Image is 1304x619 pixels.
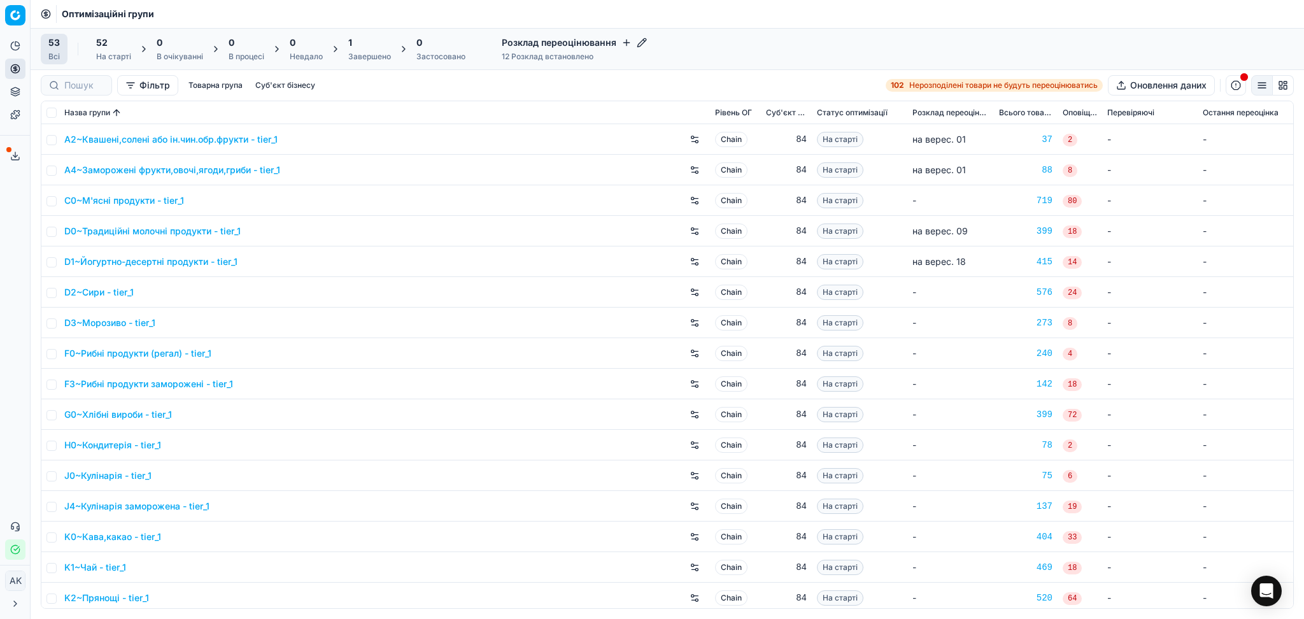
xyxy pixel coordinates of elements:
[1198,583,1293,613] td: -
[110,106,123,119] button: Sorted by Назва групи ascending
[64,133,278,146] a: A2~Квашені,солені або ін.чин.обр.фрукти - tier_1
[64,439,161,452] a: H0~Кондитерія - tier_1
[999,530,1052,543] div: 404
[1063,562,1082,574] span: 18
[766,439,807,452] div: 84
[999,378,1052,390] a: 142
[1102,491,1198,522] td: -
[766,108,807,118] span: Суб'єкт бізнесу
[1102,460,1198,491] td: -
[1063,592,1082,605] span: 64
[715,315,748,331] span: Chain
[715,499,748,514] span: Chain
[229,36,234,49] span: 0
[1108,75,1215,96] button: Оновлення даних
[1102,216,1198,246] td: -
[1198,369,1293,399] td: -
[766,133,807,146] div: 84
[907,491,994,522] td: -
[1198,338,1293,369] td: -
[1198,246,1293,277] td: -
[1198,216,1293,246] td: -
[999,108,1052,118] span: Всього товарів
[766,317,807,329] div: 84
[715,193,748,208] span: Chain
[715,438,748,453] span: Chain
[999,469,1052,482] a: 75
[183,78,248,93] button: Товарна група
[715,529,748,544] span: Chain
[64,164,280,176] a: A4~Заморожені фрукти,овочі,ягоди,гриби - tier_1
[502,36,647,49] h4: Розклад переоцінювання
[1063,317,1077,330] span: 8
[1063,108,1097,118] span: Оповіщення
[1063,470,1077,483] span: 6
[1102,369,1198,399] td: -
[715,346,748,361] span: Chain
[1198,308,1293,338] td: -
[1102,124,1198,155] td: -
[1102,583,1198,613] td: -
[1102,246,1198,277] td: -
[891,80,904,90] strong: 102
[157,36,162,49] span: 0
[999,317,1052,329] a: 273
[999,133,1052,146] a: 37
[348,36,352,49] span: 1
[48,36,60,49] span: 53
[1102,522,1198,552] td: -
[250,78,320,93] button: Суб'єкт бізнесу
[1102,308,1198,338] td: -
[999,439,1052,452] a: 78
[907,308,994,338] td: -
[766,378,807,390] div: 84
[999,408,1052,421] a: 399
[766,164,807,176] div: 84
[766,408,807,421] div: 84
[907,369,994,399] td: -
[715,590,748,606] span: Chain
[766,592,807,604] div: 84
[817,346,863,361] span: На старті
[886,79,1103,92] a: 102Нерозподілені товари не будуть переоцінюватись
[1198,185,1293,216] td: -
[999,286,1052,299] a: 576
[907,583,994,613] td: -
[290,36,295,49] span: 0
[766,561,807,574] div: 84
[817,254,863,269] span: На старті
[817,590,863,606] span: На старті
[1198,552,1293,583] td: -
[999,194,1052,207] a: 719
[64,79,104,92] input: Пошук
[999,561,1052,574] div: 469
[912,134,966,145] span: на верес. 01
[817,468,863,483] span: На старті
[1102,399,1198,430] td: -
[64,592,149,604] a: K2~Прянощі - tier_1
[817,162,863,178] span: На старті
[715,162,748,178] span: Chain
[1063,409,1082,422] span: 72
[1063,225,1082,238] span: 18
[1063,287,1082,299] span: 24
[999,225,1052,238] div: 399
[64,286,134,299] a: D2~Сири - tier_1
[5,571,25,591] button: AK
[907,522,994,552] td: -
[715,132,748,147] span: Chain
[64,347,211,360] a: F0~Рибні продукти (регал) - tier_1
[64,317,155,329] a: D3~Морозиво - tier_1
[1063,348,1077,360] span: 4
[1102,552,1198,583] td: -
[1198,522,1293,552] td: -
[715,285,748,300] span: Chain
[766,286,807,299] div: 84
[817,560,863,575] span: На старті
[502,52,647,62] div: 12 Розклад встановлено
[999,592,1052,604] div: 520
[48,52,60,62] div: Всі
[1198,430,1293,460] td: -
[817,499,863,514] span: На старті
